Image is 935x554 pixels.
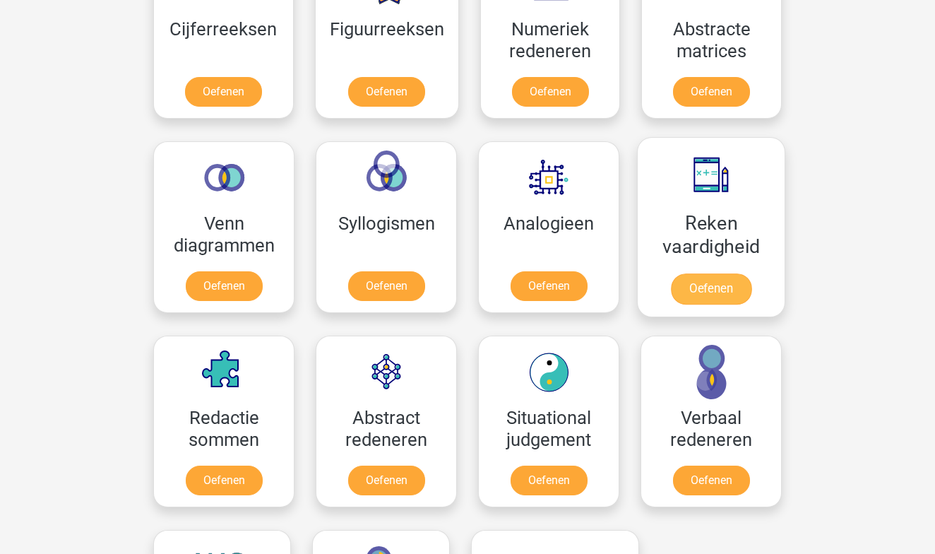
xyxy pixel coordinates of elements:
[512,77,589,107] a: Oefenen
[673,466,750,495] a: Oefenen
[348,466,425,495] a: Oefenen
[511,271,588,301] a: Oefenen
[671,273,751,305] a: Oefenen
[186,271,263,301] a: Oefenen
[348,77,425,107] a: Oefenen
[673,77,750,107] a: Oefenen
[348,271,425,301] a: Oefenen
[185,77,262,107] a: Oefenen
[186,466,263,495] a: Oefenen
[511,466,588,495] a: Oefenen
